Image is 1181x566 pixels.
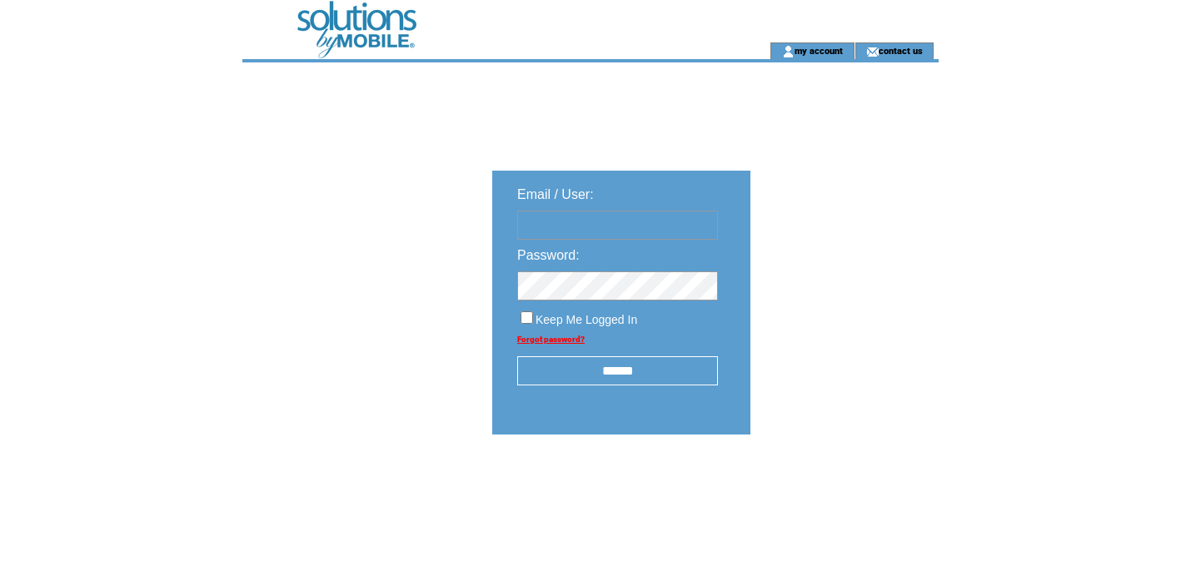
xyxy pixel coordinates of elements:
[517,187,594,201] span: Email / User:
[799,476,882,497] img: transparent.png;jsessionid=E174BCE152C72FC64EB8FD22E1D06AF5
[866,45,879,58] img: contact_us_icon.gif;jsessionid=E174BCE152C72FC64EB8FD22E1D06AF5
[879,45,923,56] a: contact us
[536,313,637,326] span: Keep Me Logged In
[517,248,580,262] span: Password:
[795,45,843,56] a: my account
[782,45,795,58] img: account_icon.gif;jsessionid=E174BCE152C72FC64EB8FD22E1D06AF5
[517,335,585,344] a: Forgot password?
